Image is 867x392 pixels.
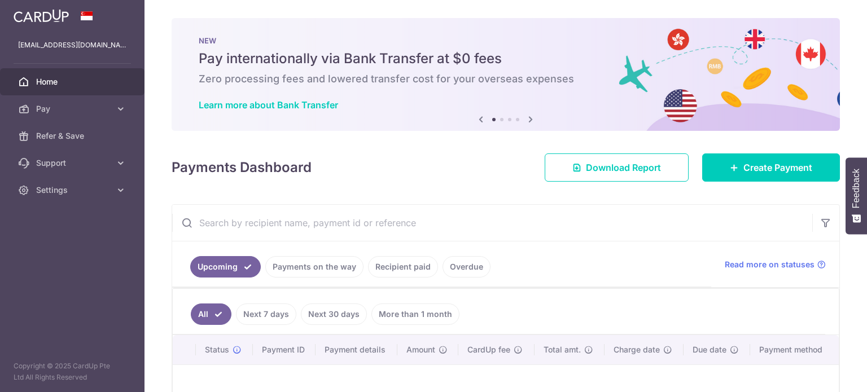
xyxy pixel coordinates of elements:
a: Download Report [545,153,689,182]
a: Create Payment [702,153,840,182]
span: Charge date [614,344,660,355]
span: Amount [406,344,435,355]
a: All [191,303,231,325]
h4: Payments Dashboard [172,157,312,178]
span: Create Payment [743,161,812,174]
span: Read more on statuses [725,259,815,270]
span: CardUp fee [467,344,510,355]
a: Next 30 days [301,303,367,325]
th: Payment method [750,335,839,364]
a: Learn more about Bank Transfer [199,99,338,111]
h5: Pay internationally via Bank Transfer at $0 fees [199,50,813,68]
img: CardUp [14,9,69,23]
span: Support [36,157,111,169]
span: Home [36,76,111,87]
span: Refer & Save [36,130,111,142]
th: Payment details [316,335,397,364]
p: [EMAIL_ADDRESS][DOMAIN_NAME] [18,39,126,51]
a: Payments on the way [265,256,364,278]
span: Feedback [851,169,861,208]
a: More than 1 month [371,303,459,325]
a: Next 7 days [236,303,296,325]
span: Due date [693,344,726,355]
span: Settings [36,184,111,196]
span: Download Report [586,161,661,174]
a: Recipient paid [368,256,438,278]
th: Payment ID [253,335,316,364]
button: Feedback - Show survey [846,157,867,234]
a: Overdue [443,256,491,278]
a: Read more on statuses [725,259,826,270]
span: Total amt. [544,344,581,355]
span: Pay [36,103,111,114]
a: Upcoming [190,256,261,278]
img: Bank transfer banner [172,18,840,131]
input: Search by recipient name, payment id or reference [172,205,812,241]
h6: Zero processing fees and lowered transfer cost for your overseas expenses [199,72,813,86]
p: NEW [199,36,813,45]
span: Status [205,344,229,355]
